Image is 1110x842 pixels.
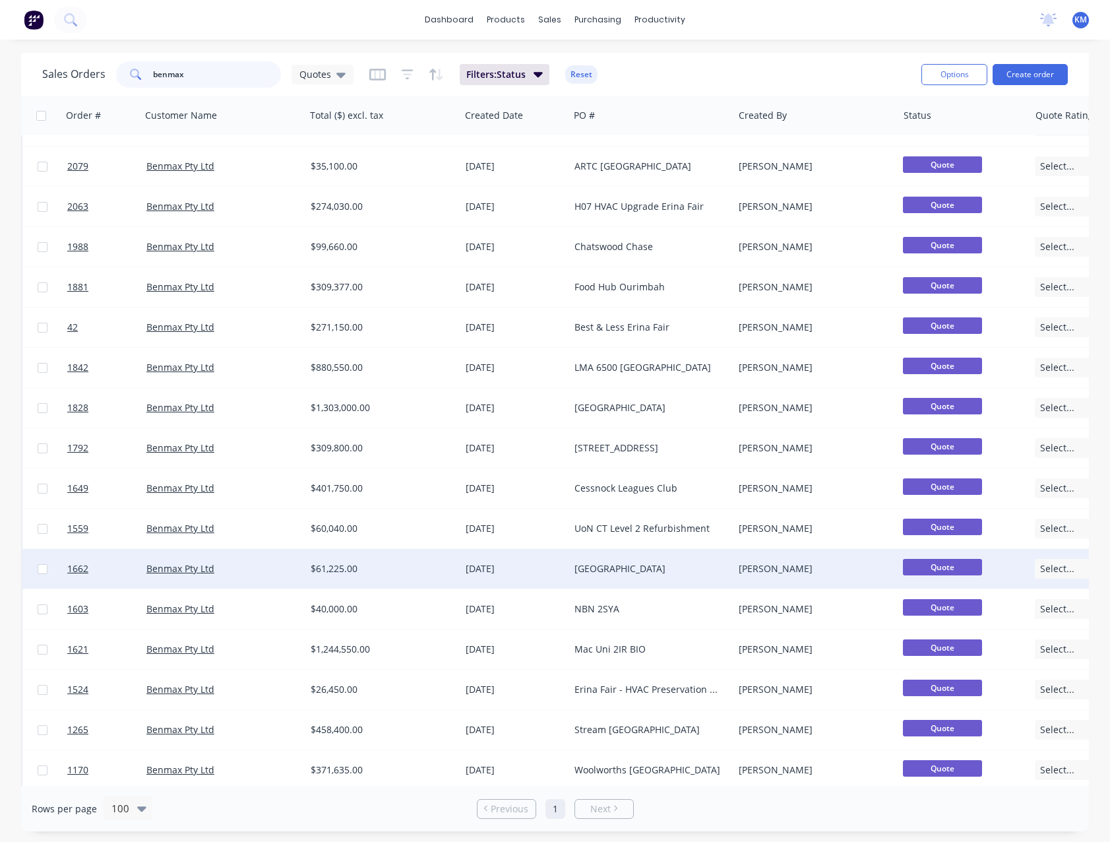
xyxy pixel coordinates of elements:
div: [PERSON_NAME] [739,401,885,414]
div: [PERSON_NAME] [739,683,885,696]
span: Select... [1040,723,1074,736]
div: [PERSON_NAME] [739,643,885,656]
span: Quote [903,478,982,495]
div: [DATE] [466,562,564,575]
div: LMA 6500 [GEOGRAPHIC_DATA] [574,361,721,374]
span: Quotes [299,67,331,81]
div: [DATE] [466,482,564,495]
span: 1649 [67,482,88,495]
span: Select... [1040,321,1074,334]
div: Status [904,109,931,122]
span: Quote [903,358,982,374]
span: Filters: Status [466,68,526,81]
div: [PERSON_NAME] [739,280,885,294]
div: [DATE] [466,160,564,173]
span: 1524 [67,683,88,696]
div: $1,244,550.00 [311,643,448,656]
div: [DATE] [466,522,564,535]
a: Benmax Pty Ltd [146,643,214,655]
span: Select... [1040,602,1074,616]
a: Next page [575,802,633,816]
div: $99,660.00 [311,240,448,253]
div: PO # [574,109,595,122]
ul: Pagination [472,799,639,819]
span: Rows per page [32,802,97,816]
div: [PERSON_NAME] [739,441,885,455]
div: [DATE] [466,441,564,455]
div: Best & Less Erina Fair [574,321,721,334]
span: Quote [903,519,982,535]
div: products [480,10,532,30]
div: [PERSON_NAME] [739,723,885,736]
a: Benmax Pty Ltd [146,763,214,776]
div: [DATE] [466,643,564,656]
span: 1792 [67,441,88,455]
div: Erina Fair - HVAC Preservation works [574,683,721,696]
div: H07 HVAC Upgrade Erina Fair [574,200,721,213]
a: Benmax Pty Ltd [146,602,214,615]
div: $401,750.00 [311,482,448,495]
div: $61,225.00 [311,562,448,575]
a: 2063 [67,187,146,226]
div: Food Hub Ourimbah [574,280,721,294]
div: $271,150.00 [311,321,448,334]
div: $35,100.00 [311,160,448,173]
span: 1559 [67,522,88,535]
span: Quote [903,639,982,656]
div: $1,303,000.00 [311,401,448,414]
span: Select... [1040,240,1074,253]
span: 1265 [67,723,88,736]
input: Search... [153,61,282,88]
span: Quote [903,559,982,575]
div: Order # [66,109,101,122]
a: Benmax Pty Ltd [146,401,214,414]
button: Reset [565,65,598,84]
div: Mac Uni 2IR BIO [574,643,721,656]
div: [PERSON_NAME] [739,200,885,213]
span: Quote [903,720,982,736]
a: 1792 [67,428,146,468]
a: 1524 [67,670,146,709]
div: $40,000.00 [311,602,448,616]
button: Create order [993,64,1068,85]
a: Benmax Pty Ltd [146,321,214,333]
span: Quote [903,197,982,213]
span: 1170 [67,763,88,777]
div: Cessnock Leagues Club [574,482,721,495]
div: [DATE] [466,683,564,696]
span: Quote [903,398,982,414]
a: Page 1 is your current page [545,799,565,819]
a: Benmax Pty Ltd [146,482,214,494]
div: $880,550.00 [311,361,448,374]
div: [PERSON_NAME] [739,361,885,374]
a: Previous page [478,802,536,816]
div: Customer Name [145,109,217,122]
a: Benmax Pty Ltd [146,562,214,575]
div: $26,450.00 [311,683,448,696]
a: 1662 [67,549,146,589]
span: Next [590,802,611,816]
span: Quote [903,680,982,696]
div: [DATE] [466,280,564,294]
span: 2079 [67,160,88,173]
div: $274,030.00 [311,200,448,213]
a: Benmax Pty Ltd [146,160,214,172]
span: 1662 [67,562,88,575]
span: 1881 [67,280,88,294]
div: $60,040.00 [311,522,448,535]
h1: Sales Orders [42,68,106,81]
div: Chatswood Chase [574,240,721,253]
a: 1603 [67,589,146,629]
a: 1559 [67,509,146,548]
span: Select... [1040,361,1074,374]
div: [PERSON_NAME] [739,602,885,616]
div: Stream [GEOGRAPHIC_DATA] [574,723,721,736]
div: [DATE] [466,321,564,334]
div: [PERSON_NAME] [739,321,885,334]
div: $309,377.00 [311,280,448,294]
span: Quote [903,760,982,777]
div: [DATE] [466,401,564,414]
a: Benmax Pty Ltd [146,361,214,373]
a: 1828 [67,388,146,428]
a: Benmax Pty Ltd [146,441,214,454]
